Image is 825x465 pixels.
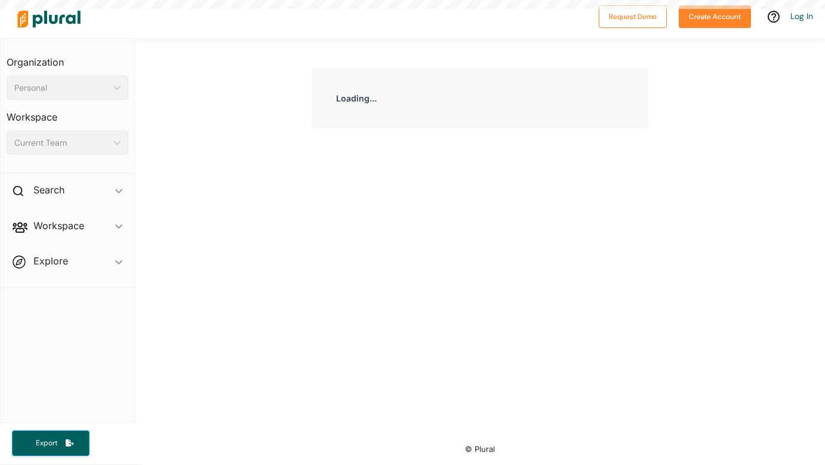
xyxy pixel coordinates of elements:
[679,10,751,22] a: Create Account
[599,5,667,28] button: Request Demo
[14,137,109,149] div: Current Team
[7,100,128,126] h3: Workspace
[7,45,128,71] h3: Organization
[12,430,90,456] button: Export
[465,445,495,454] small: © Plural
[599,10,667,22] a: Request Demo
[33,183,64,196] h2: Search
[679,5,751,28] button: Create Account
[14,82,109,94] div: Personal
[312,68,648,128] div: Loading...
[790,11,813,21] a: Log In
[27,438,66,448] span: Export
